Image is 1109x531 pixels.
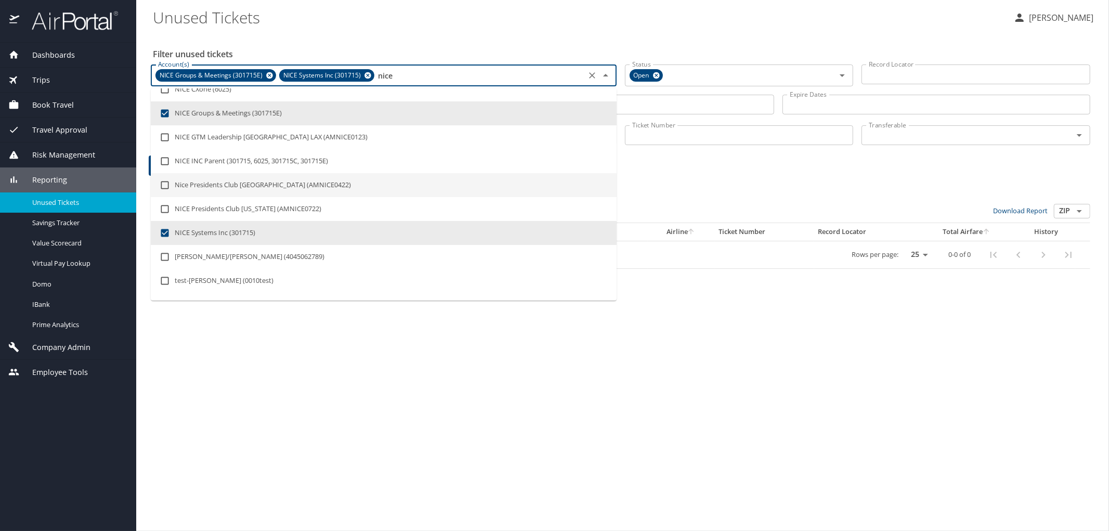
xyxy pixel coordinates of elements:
th: Record Locator [814,223,917,241]
li: NICE Systems Inc (301715) [151,221,617,245]
li: test-[PERSON_NAME] (0010test) [151,269,617,293]
span: Dashboards [19,49,75,61]
th: History [1017,223,1075,241]
span: Reporting [19,174,67,186]
span: Prime Analytics [32,320,124,330]
span: Trips [19,74,50,86]
span: Open [630,70,656,81]
p: 0-0 of 0 [948,251,971,258]
li: NICE Presidents Club [US_STATE] (AMNICE0722) [151,197,617,221]
th: Airline [648,223,714,241]
button: Open [1072,128,1087,143]
span: Value Scorecard [32,238,124,248]
div: Open [630,69,663,82]
span: Employee Tools [19,367,88,378]
li: [PERSON_NAME]/[PERSON_NAME] (4045062789) [151,245,617,269]
li: Nice Presidents Club [GEOGRAPHIC_DATA] (AMNICE0422) [151,173,617,197]
a: Download Report [993,206,1048,215]
span: Travel Approval [19,124,87,136]
span: IBank [32,300,124,309]
img: airportal-logo.png [20,10,118,31]
span: Company Admin [19,342,90,353]
li: [PERSON_NAME]/E. [PERSON_NAME] (3342797617) [151,293,617,317]
button: Close [598,68,613,83]
button: Filter [149,156,183,176]
span: Savings Tracker [32,218,124,228]
span: NICE Groups & Meetings (301715E) [155,70,269,81]
li: NICE INC Parent (301715, 6025, 301715C, 301715E) [151,149,617,173]
th: Total Airfare [917,223,1017,241]
div: NICE Systems Inc (301715) [279,69,374,82]
p: Rows per page: [852,251,898,258]
h2: Filter unused tickets [153,46,1092,62]
li: NICE CXone (6025) [151,77,617,101]
div: NICE Groups & Meetings (301715E) [155,69,276,82]
p: [PERSON_NAME] [1026,11,1093,24]
button: Open [835,68,850,83]
button: sort [983,229,990,236]
h1: Unused Tickets [153,1,1005,33]
li: NICE GTM Leadership [GEOGRAPHIC_DATA] LAX (AMNICE0123) [151,125,617,149]
img: icon-airportal.png [9,10,20,31]
table: custom pagination table [151,223,1090,269]
span: Unused Tickets [32,198,124,208]
button: sort [688,229,695,236]
span: NICE Systems Inc (301715) [279,70,367,81]
button: Clear [585,68,599,83]
li: NICE Groups & Meetings (301715E) [151,101,617,125]
select: rows per page [903,247,932,263]
th: Ticket Number [714,223,814,241]
span: Domo [32,279,124,289]
span: Virtual Pay Lookup [32,258,124,268]
span: Risk Management [19,149,95,161]
button: [PERSON_NAME] [1009,8,1098,27]
button: Open [1072,204,1087,218]
span: Book Travel [19,99,74,111]
h3: 0 Results [151,186,1090,204]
